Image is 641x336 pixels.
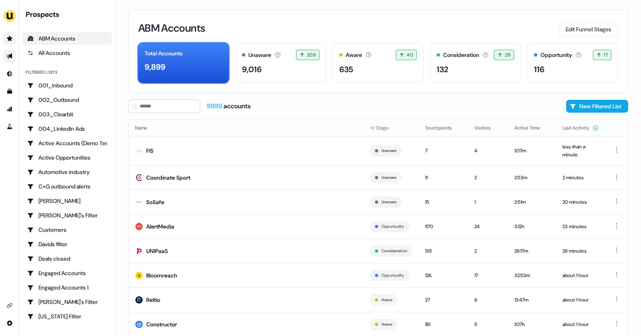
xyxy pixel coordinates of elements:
[3,103,16,115] a: Go to attribution
[27,49,107,57] div: All Accounts
[562,143,599,159] div: less than a minute
[425,320,462,328] div: 181
[207,102,251,111] div: accounts
[3,67,16,80] a: Go to Inbound
[559,22,618,36] button: Edit Funnel Stages
[425,247,462,255] div: 135
[474,147,502,155] div: 4
[242,63,262,75] div: 9,016
[514,121,550,135] button: Active Time
[27,139,107,147] div: Active Accounts (Demo Test)
[22,32,112,45] a: ABM Accounts
[22,151,112,164] a: Go to Active Opportunities
[425,121,462,135] button: Touchpoints
[514,174,550,182] div: 2:53m
[514,223,550,231] div: 3:12h
[474,174,502,182] div: 2
[381,272,404,279] button: Opportunity
[370,124,412,132] div: Stage
[22,310,112,323] a: Go to Georgia Filter
[381,321,392,328] button: Aware
[425,223,462,231] div: 1170
[562,198,599,206] div: 20 minutes
[22,137,112,150] a: Go to Active Accounts (Demo Test)
[27,125,107,133] div: 004_LinkedIn Ads
[443,51,479,59] div: Consideration
[27,269,107,277] div: Engaged Accounts
[22,180,112,193] a: Go to C+G outbound alerts
[146,223,174,231] div: AlertMedia
[27,312,107,320] div: [US_STATE] Filter
[346,51,362,59] div: Aware
[505,51,510,59] span: 29
[27,34,107,43] div: ABM Accounts
[22,47,112,59] a: All accounts
[27,81,107,89] div: 001_Inbound
[562,174,599,182] div: 2 minutes
[514,320,550,328] div: 1:07h
[146,247,168,255] div: UNIPaaS
[562,296,599,304] div: about 1 hour
[27,240,107,248] div: Davids filter
[27,298,107,306] div: [PERSON_NAME]'s Filter
[474,320,502,328] div: 5
[22,122,112,135] a: Go to 004_LinkedIn Ads
[407,51,413,59] span: 40
[3,50,16,63] a: Go to outbound experience
[27,226,107,234] div: Customers
[146,198,164,206] div: SoSafe
[22,209,112,222] a: Go to Charlotte's Filter
[22,238,112,251] a: Go to Davids filter
[562,271,599,279] div: about 1 hour
[27,197,107,205] div: [PERSON_NAME]
[207,102,224,110] span: 9899
[146,320,177,328] div: Constructor
[514,271,550,279] div: 32:53m
[425,271,462,279] div: 126
[425,198,462,206] div: 15
[514,198,550,206] div: 2:51m
[474,223,502,231] div: 24
[474,271,502,279] div: 17
[22,223,112,236] a: Go to Customers
[474,247,502,255] div: 2
[381,247,407,255] button: Consideration
[514,296,550,304] div: 13:47m
[27,168,107,176] div: Automotive industry
[248,51,271,59] div: Unaware
[562,320,599,328] div: about 1 hour
[566,100,628,113] button: New Filtered List
[27,182,107,190] div: C+G outbound alerts
[22,108,112,121] a: Go to 003_Clearbit
[514,247,550,255] div: 26:17m
[146,296,160,304] div: Reltio
[425,147,462,155] div: 7
[474,198,502,206] div: 1
[474,121,500,135] button: Visitors
[562,247,599,255] div: 26 minutes
[22,281,112,294] a: Go to Engaged Accounts 1
[381,223,404,230] button: Opportunity
[26,10,112,19] div: Prospects
[381,296,392,304] button: Aware
[22,79,112,92] a: Go to 001_Inbound
[129,120,363,136] th: Name
[27,110,107,118] div: 003_Clearbit
[514,147,550,155] div: 1:07m
[540,51,572,59] div: Opportunity
[381,174,397,181] button: Unaware
[22,267,112,279] a: Go to Engaged Accounts
[27,211,107,219] div: [PERSON_NAME]'s Filter
[534,63,544,75] div: 116
[22,296,112,308] a: Go to Geneviève's Filter
[425,296,462,304] div: 27
[22,252,112,265] a: Go to Deals closed
[22,194,112,207] a: Go to Charlotte Stone
[3,299,16,312] a: Go to integrations
[381,198,397,206] button: Unaware
[437,63,448,75] div: 132
[146,174,190,182] div: Coordinate Sport
[145,61,165,73] div: 9,899
[3,317,16,330] a: Go to integrations
[146,271,177,279] div: Bloomreach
